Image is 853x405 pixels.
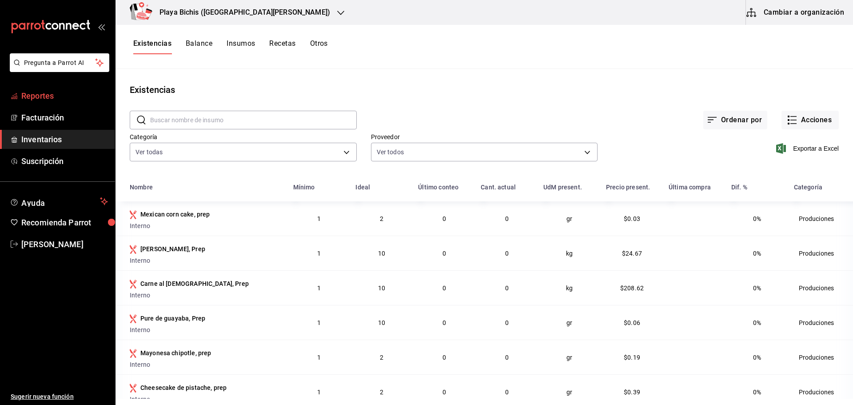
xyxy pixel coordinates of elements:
svg: Insumo producido [130,280,137,289]
span: 0 [442,215,446,222]
td: Produciones [789,236,853,270]
h3: Playa Bichis ([GEOGRAPHIC_DATA][PERSON_NAME]) [152,7,330,18]
td: gr [538,340,601,374]
span: Inventarios [21,133,108,145]
span: $0.06 [624,319,640,326]
span: 0 [442,319,446,326]
span: 0% [753,354,761,361]
div: UdM present. [543,184,582,191]
svg: Insumo producido [130,314,137,323]
span: 2 [380,354,383,361]
div: navigation tabs [133,39,328,54]
span: $208.62 [620,285,644,292]
div: Mínimo [293,184,315,191]
span: 0% [753,215,761,222]
svg: Insumo producido [130,245,137,254]
div: Interno [130,221,283,230]
button: Pregunta a Parrot AI [10,53,109,72]
span: Ver todas [136,148,163,156]
div: Interno [130,395,283,404]
button: Otros [310,39,328,54]
span: 0 [505,354,509,361]
span: 0% [753,389,761,396]
div: Última compra [669,184,711,191]
td: Produciones [789,201,853,236]
span: 0 [505,285,509,292]
span: 10 [378,319,385,326]
div: Pure de guayaba, Prep [140,314,205,323]
svg: Insumo producido [130,384,137,393]
span: 0 [505,319,509,326]
svg: Insumo producido [130,210,137,219]
svg: Insumo producido [130,349,137,358]
input: Buscar nombre de insumo [150,111,357,129]
button: Recetas [269,39,295,54]
div: Último conteo [418,184,458,191]
span: 2 [380,215,383,222]
span: 1 [317,215,321,222]
span: 0 [505,389,509,396]
td: gr [538,201,601,236]
span: 0% [753,285,761,292]
div: Precio present. [606,184,650,191]
div: Nombre [130,184,153,191]
button: Ordenar por [703,111,767,129]
span: 1 [317,354,321,361]
span: Recomienda Parrot [21,217,108,229]
span: Reportes [21,90,108,102]
span: $0.03 [624,215,640,222]
div: Ideal [355,184,370,191]
td: kg [538,236,601,270]
span: Ayuda [21,196,96,207]
span: Pregunta a Parrot AI [24,58,96,68]
button: Balance [186,39,212,54]
span: 0% [753,319,761,326]
span: Ver todos [377,148,404,156]
label: Categoría [130,134,357,140]
span: $0.19 [624,354,640,361]
span: 0 [442,250,446,257]
div: Cheesecake de pistache, prep [140,383,227,392]
span: 10 [378,285,385,292]
div: Dif. % [731,184,747,191]
button: open_drawer_menu [98,23,105,30]
span: 0 [505,250,509,257]
div: Mayonesa chipotle, prep [140,349,211,357]
span: $0.39 [624,389,640,396]
button: Acciones [781,111,839,129]
span: 2 [380,389,383,396]
span: 0 [442,354,446,361]
a: Pregunta a Parrot AI [6,64,109,74]
span: $24.67 [622,250,642,257]
span: 1 [317,389,321,396]
label: Proveedor [371,134,598,140]
span: 1 [317,285,321,292]
span: 10 [378,250,385,257]
span: Facturación [21,112,108,124]
span: 0 [505,215,509,222]
td: Produciones [789,340,853,374]
span: Sugerir nueva función [11,392,108,401]
div: Carne al [DEMOGRAPHIC_DATA], Prep [140,279,249,288]
div: [PERSON_NAME], Prep [140,245,205,253]
td: Produciones [789,270,853,305]
td: kg [538,270,601,305]
div: Interno [130,291,283,300]
span: 0 [442,389,446,396]
td: Produciones [789,305,853,340]
span: 0 [442,285,446,292]
button: Insumos [227,39,255,54]
span: 0% [753,250,761,257]
button: Existencias [133,39,171,54]
div: Existencias [130,83,175,96]
div: Cant. actual [481,184,516,191]
td: gr [538,305,601,340]
button: Exportar a Excel [778,143,839,154]
div: Mexican corn cake, prep [140,210,210,219]
div: Interno [130,325,283,334]
div: Interno [130,360,283,369]
div: Categoría [794,184,822,191]
span: [PERSON_NAME] [21,238,108,250]
span: 1 [317,250,321,257]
